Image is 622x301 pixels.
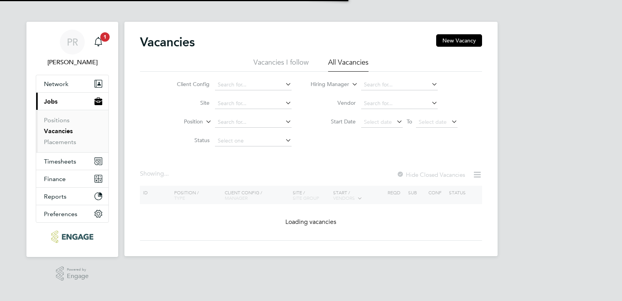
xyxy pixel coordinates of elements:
nav: Main navigation [26,22,118,257]
span: Select date [364,118,392,125]
a: Go to home page [36,231,109,243]
span: Powered by [67,266,89,273]
label: Site [165,99,210,106]
input: Search for... [215,79,292,90]
button: Network [36,75,108,92]
input: Search for... [215,117,292,128]
a: Vacancies [44,127,73,135]
input: Search for... [361,98,438,109]
input: Select one [215,136,292,146]
span: Timesheets [44,158,76,165]
button: Reports [36,188,108,205]
span: Network [44,80,68,88]
input: Search for... [215,98,292,109]
a: Positions [44,116,70,124]
label: Hide Closed Vacancies [397,171,465,178]
label: Position [158,118,203,126]
label: Client Config [165,81,210,88]
li: All Vacancies [328,58,369,72]
label: Status [165,137,210,144]
img: ncclondon-logo-retina.png [51,231,93,243]
span: ... [164,170,169,178]
input: Search for... [361,79,438,90]
a: Placements [44,138,76,146]
span: To [404,116,414,127]
span: Engage [67,273,89,280]
label: Hiring Manager [304,81,349,88]
span: Pallvi Raghvani [36,58,109,67]
div: Showing [140,170,170,178]
span: Reports [44,193,66,200]
span: Preferences [44,210,77,218]
a: 1 [91,30,106,55]
h2: Vacancies [140,34,195,50]
span: Finance [44,175,66,183]
span: Jobs [44,98,58,105]
a: Powered byEngage [56,266,89,281]
span: 1 [100,32,110,42]
label: Vendor [311,99,356,106]
li: Vacancies I follow [253,58,309,72]
div: Jobs [36,110,108,152]
a: PR[PERSON_NAME] [36,30,109,67]
button: Preferences [36,205,108,222]
button: New Vacancy [436,34,482,47]
span: Select date [419,118,447,125]
span: PR [67,37,78,47]
label: Start Date [311,118,356,125]
button: Finance [36,170,108,187]
button: Timesheets [36,153,108,170]
button: Jobs [36,93,108,110]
